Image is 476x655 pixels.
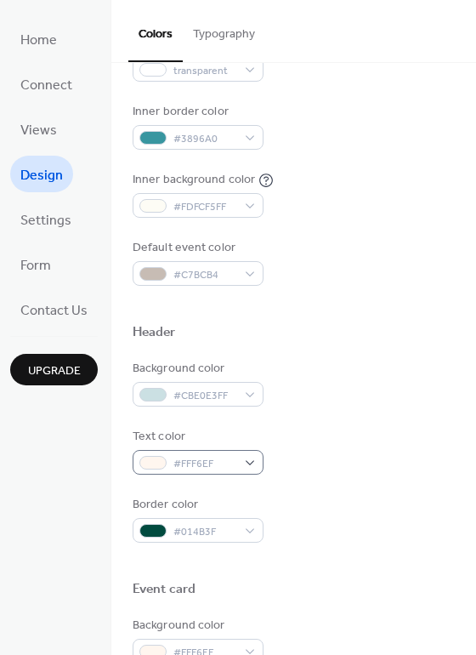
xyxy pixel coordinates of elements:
div: Inner background color [133,171,255,189]
span: transparent [173,62,236,80]
div: Background color [133,360,260,378]
span: Contact Us [20,298,88,324]
span: Connect [20,72,72,99]
a: Home [10,20,67,57]
a: Views [10,111,67,147]
div: Border color [133,496,260,514]
div: Header [133,324,176,342]
span: Views [20,117,57,144]
span: Design [20,162,63,189]
a: Form [10,246,61,282]
a: Design [10,156,73,192]
span: #CBE0E3FF [173,387,236,405]
a: Contact Us [10,291,98,327]
span: Home [20,27,57,54]
div: Background color [133,617,260,635]
span: #3896A0 [173,130,236,148]
div: Inner border color [133,103,260,121]
div: Event card [133,581,195,599]
div: Default event color [133,239,260,257]
a: Connect [10,65,82,102]
span: #C7BCB4 [173,266,236,284]
div: Text color [133,428,260,446]
span: Settings [20,208,71,234]
span: Upgrade [28,362,81,380]
button: Upgrade [10,354,98,385]
span: #FDFCF5FF [173,198,236,216]
span: Form [20,253,51,279]
span: #FFF6EF [173,455,236,473]
span: #014B3F [173,523,236,541]
a: Settings [10,201,82,237]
